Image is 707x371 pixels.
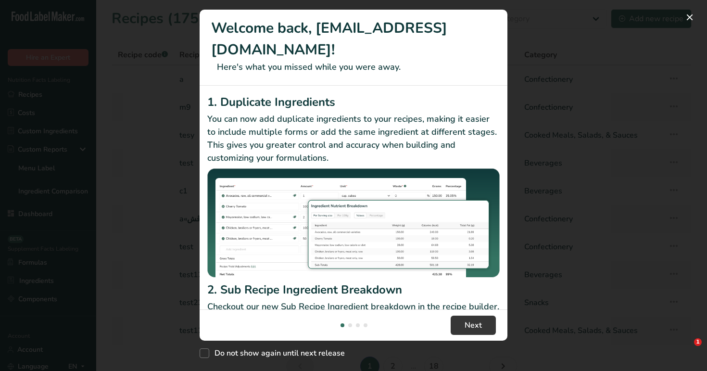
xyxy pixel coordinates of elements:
[211,17,496,61] h1: Welcome back, [EMAIL_ADDRESS][DOMAIN_NAME]!
[207,300,500,339] p: Checkout our new Sub Recipe Ingredient breakdown in the recipe builder. You can now see your Reci...
[674,338,697,361] iframe: Intercom live chat
[451,316,496,335] button: Next
[209,348,345,358] span: Do not show again until next release
[207,168,500,278] img: Duplicate Ingredients
[465,320,482,331] span: Next
[211,61,496,74] p: Here's what you missed while you were away.
[207,113,500,165] p: You can now add duplicate ingredients to your recipes, making it easier to include multiple forms...
[694,338,702,346] span: 1
[207,93,500,111] h2: 1. Duplicate Ingredients
[207,281,500,298] h2: 2. Sub Recipe Ingredient Breakdown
